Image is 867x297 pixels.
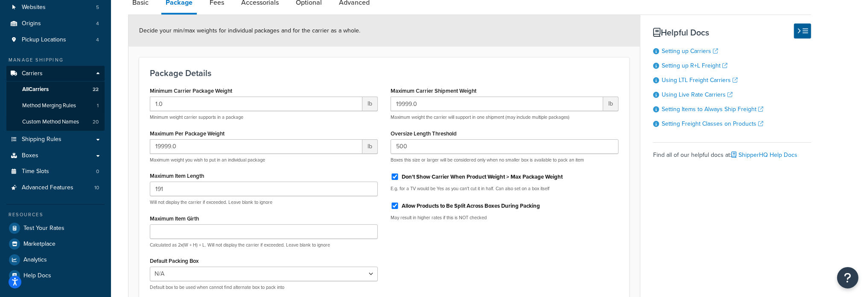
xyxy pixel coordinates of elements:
span: Method Merging Rules [22,102,76,109]
span: Boxes [22,152,38,159]
span: 22 [93,86,99,93]
div: Find all of our helpful docs at: [653,142,811,161]
a: Using LTL Freight Carriers [662,76,738,85]
span: 4 [96,20,99,27]
p: Maximum weight the carrier will support in one shipment (may include multiple packages) [391,114,619,121]
li: Time Slots [6,164,105,179]
a: Setting Items to Always Ship Freight [662,105,763,114]
li: Method Merging Rules [6,98,105,114]
a: Origins4 [6,16,105,32]
span: Origins [22,20,41,27]
span: Help Docs [23,272,51,279]
li: Custom Method Names [6,114,105,130]
span: Custom Method Names [22,118,79,126]
button: Hide Help Docs [794,24,811,38]
span: Carriers [22,70,43,77]
a: Setting up R+L Freight [662,61,727,70]
label: Maximum Item Length [150,173,204,179]
span: Analytics [23,256,47,264]
a: Marketplace [6,236,105,252]
p: Default box to be used when cannot find alternate box to pack into [150,284,378,291]
h3: Package Details [150,68,619,78]
span: 1 [97,102,99,109]
span: 4 [96,36,99,44]
a: Carriers [6,66,105,82]
li: Origins [6,16,105,32]
label: Maximum Carrier Shipment Weight [391,88,476,94]
label: Don't Show Carrier When Product Weight > Max Package Weight [402,173,563,181]
span: lb [362,139,378,154]
a: Boxes [6,148,105,164]
span: Websites [22,4,46,11]
a: ShipperHQ Help Docs [731,150,797,159]
p: Will not display the carrier if exceeded. Leave blank to ignore [150,199,378,206]
span: Advanced Features [22,184,73,191]
span: lb [362,97,378,111]
div: Manage Shipping [6,56,105,64]
label: Minimum Carrier Package Weight [150,88,232,94]
label: Maximum Per Package Weight [150,130,225,137]
label: Allow Products to Be Split Across Boxes During Packing [402,202,540,210]
span: 10 [94,184,99,191]
a: Setting up Carriers [662,47,718,56]
a: Help Docs [6,268,105,283]
li: Carriers [6,66,105,131]
p: Boxes this size or larger will be considered only when no smaller box is available to pack an item [391,157,619,163]
label: Default Packing Box [150,258,199,264]
li: Advanced Features [6,180,105,196]
a: Test Your Rates [6,221,105,236]
p: Minimum weight carrier supports in a package [150,114,378,121]
a: Shipping Rules [6,132,105,147]
span: Shipping Rules [22,136,61,143]
h3: Helpful Docs [653,28,811,37]
label: Oversize Length Threshold [391,130,457,137]
a: Analytics [6,252,105,268]
a: Time Slots0 [6,164,105,179]
p: Maximum weight you wish to put in an individual package [150,157,378,163]
span: Test Your Rates [23,225,64,232]
a: Setting Freight Classes on Products [662,119,763,128]
span: 0 [96,168,99,175]
p: E.g. for a TV would be Yes as you can't cut it in half. Can also set on a box itself [391,185,619,192]
a: Method Merging Rules1 [6,98,105,114]
label: Maximum Item Girth [150,215,199,222]
a: Pickup Locations4 [6,32,105,48]
a: AllCarriers22 [6,82,105,97]
span: lb [603,97,619,111]
a: Custom Method Names20 [6,114,105,130]
span: 5 [96,4,99,11]
li: Pickup Locations [6,32,105,48]
p: Calculated as 2x(W + H) + L. Will not display the carrier if exceeded. Leave blank to ignore [150,242,378,248]
span: All Carriers [22,86,49,93]
button: Open Resource Center [837,267,858,288]
span: Time Slots [22,168,49,175]
span: Decide your min/max weights for individual packages and for the carrier as a whole. [139,26,360,35]
a: Advanced Features10 [6,180,105,196]
a: Using Live Rate Carriers [662,90,733,99]
p: May result in higher rates if this is NOT checked [391,215,619,221]
span: 20 [93,118,99,126]
span: Marketplace [23,241,55,248]
span: Pickup Locations [22,36,66,44]
div: Resources [6,211,105,218]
